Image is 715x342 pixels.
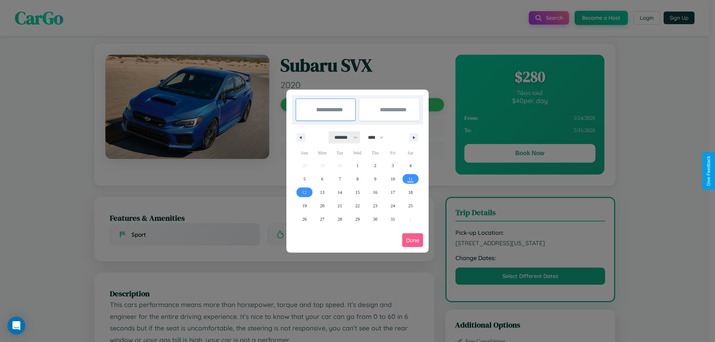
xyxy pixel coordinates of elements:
[321,172,323,186] span: 6
[391,186,395,199] span: 17
[384,186,401,199] button: 17
[313,147,331,159] span: Mon
[402,233,423,247] button: Done
[320,186,324,199] span: 13
[706,156,711,186] div: Give Feedback
[384,212,401,226] button: 31
[338,212,342,226] span: 28
[338,199,342,212] span: 21
[320,212,324,226] span: 27
[302,186,307,199] span: 12
[349,186,366,199] button: 15
[384,172,401,186] button: 10
[331,199,349,212] button: 21
[373,186,377,199] span: 16
[374,172,376,186] span: 9
[313,186,331,199] button: 13
[384,159,401,172] button: 3
[349,212,366,226] button: 29
[356,159,359,172] span: 1
[355,212,360,226] span: 29
[366,212,384,226] button: 30
[366,186,384,199] button: 16
[356,172,359,186] span: 8
[366,199,384,212] button: 23
[296,186,313,199] button: 12
[408,186,413,199] span: 18
[331,147,349,159] span: Tue
[296,199,313,212] button: 19
[374,159,376,172] span: 2
[302,212,307,226] span: 26
[302,199,307,212] span: 19
[384,147,401,159] span: Fri
[296,172,313,186] button: 5
[366,147,384,159] span: Thu
[391,212,395,226] span: 31
[313,199,331,212] button: 20
[391,172,395,186] span: 10
[366,172,384,186] button: 9
[409,159,411,172] span: 4
[296,212,313,226] button: 26
[349,172,366,186] button: 8
[313,172,331,186] button: 6
[7,317,25,335] div: Open Intercom Messenger
[331,212,349,226] button: 28
[349,199,366,212] button: 22
[373,199,377,212] span: 23
[402,199,419,212] button: 25
[402,186,419,199] button: 18
[402,172,419,186] button: 11
[392,159,394,172] span: 3
[408,172,413,186] span: 11
[408,199,413,212] span: 25
[338,186,342,199] span: 14
[384,199,401,212] button: 24
[320,199,324,212] span: 20
[331,172,349,186] button: 7
[355,199,360,212] span: 22
[349,147,366,159] span: Wed
[366,159,384,172] button: 2
[373,212,377,226] span: 30
[402,147,419,159] span: Sat
[304,172,306,186] span: 5
[296,147,313,159] span: Sun
[391,199,395,212] span: 24
[402,159,419,172] button: 4
[355,186,360,199] span: 15
[331,186,349,199] button: 14
[313,212,331,226] button: 27
[339,172,341,186] span: 7
[349,159,366,172] button: 1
